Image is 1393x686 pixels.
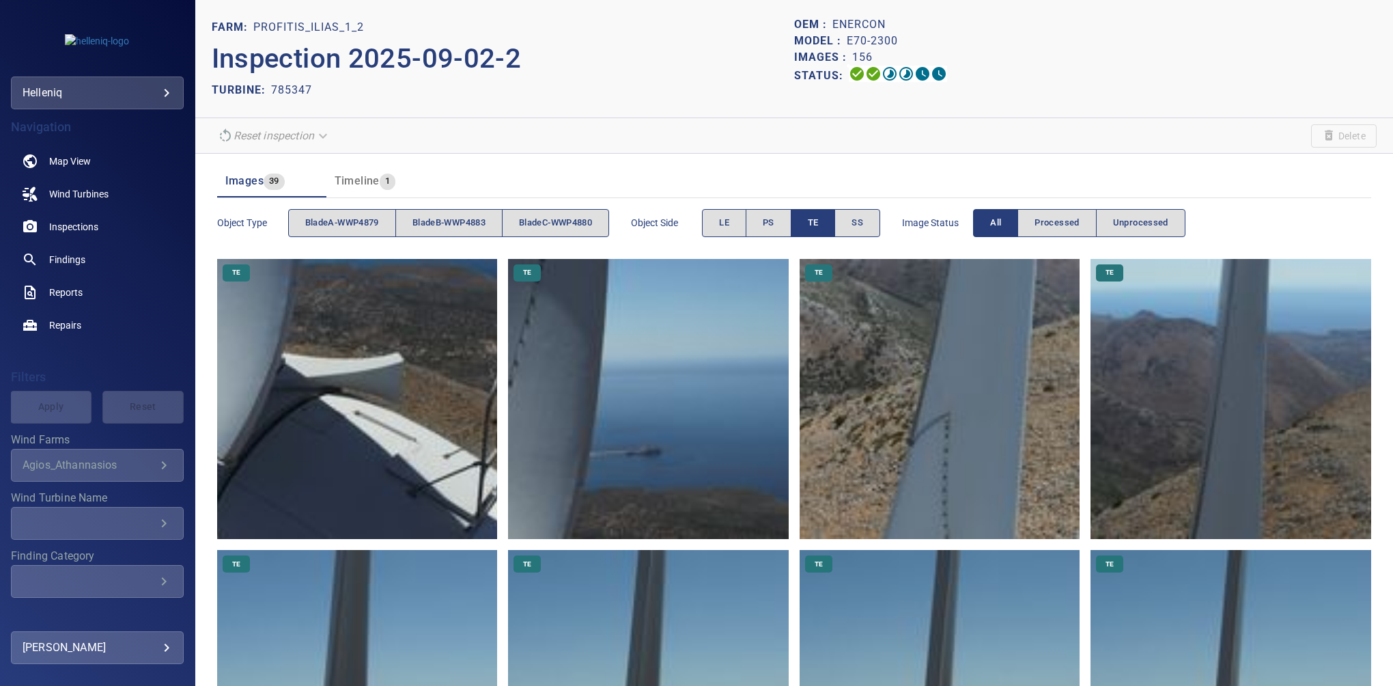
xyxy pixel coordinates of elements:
span: Wind Turbines [49,187,109,201]
a: findings noActive [11,243,184,276]
span: Reports [49,286,83,299]
span: TE [808,215,819,231]
svg: Data Formatted 100% [865,66,882,82]
div: Unable to reset the inspection due to your user permissions [212,124,336,148]
p: E70-2300 [847,33,898,49]
span: bladeB-WWP4883 [412,215,486,231]
div: Agios_Athannasios [23,458,156,471]
a: repairs noActive [11,309,184,342]
label: Finding Type [11,609,184,620]
div: Wind Turbine Name [11,507,184,540]
span: TE [806,268,831,277]
span: Object type [217,216,288,230]
span: Findings [49,253,85,266]
p: Images : [794,49,852,66]
span: Map View [49,154,91,168]
p: Enercon [832,16,886,33]
label: Wind Turbine Name [11,493,184,504]
a: reports noActive [11,276,184,309]
div: imageStatus [973,209,1185,237]
span: LE [719,215,729,231]
img: helleniq-logo [65,34,129,48]
span: Unprocessed [1113,215,1168,231]
div: Wind Farms [11,449,184,482]
svg: Uploading 100% [849,66,865,82]
span: Image Status [902,216,973,230]
button: LE [702,209,746,237]
p: Status: [794,66,849,85]
p: 156 [852,49,873,66]
span: TE [515,560,539,569]
span: Processed [1035,215,1079,231]
span: 1 [380,174,395,189]
div: helleniq [11,77,184,109]
button: bladeB-WWP4883 [395,209,503,237]
svg: Classification 0% [931,66,947,82]
span: TE [224,268,249,277]
span: All [990,215,1001,231]
h4: Navigation [11,120,184,134]
span: TE [1097,268,1122,277]
div: [PERSON_NAME] [23,637,172,659]
span: Repairs [49,318,81,332]
span: 39 [264,174,285,189]
a: windturbines noActive [11,178,184,210]
button: All [973,209,1018,237]
a: inspections noActive [11,210,184,243]
button: SS [834,209,880,237]
div: objectSide [702,209,880,237]
button: TE [791,209,836,237]
svg: Selecting 21% [882,66,898,82]
button: bladeA-WWP4879 [288,209,396,237]
div: Finding Category [11,565,184,598]
span: TE [806,560,831,569]
div: helleniq [23,82,172,104]
span: Images [225,174,264,187]
p: OEM : [794,16,832,33]
button: bladeC-WWP4880 [502,209,609,237]
a: map noActive [11,145,184,178]
span: bladeA-WWP4879 [305,215,379,231]
label: Finding Category [11,551,184,562]
span: Unable to delete the inspection due to your user permissions [1311,124,1377,148]
p: Profitis_Ilias_1_2 [253,19,364,36]
span: TE [1097,560,1122,569]
label: Wind Farms [11,435,184,445]
button: PS [746,209,791,237]
span: Object Side [631,216,702,230]
p: 785347 [271,82,312,98]
span: TE [224,560,249,569]
h4: Filters [11,370,184,384]
svg: Matching 0% [914,66,931,82]
p: FARM: [212,19,253,36]
p: TURBINE: [212,82,271,98]
p: Inspection 2025-09-02-2 [212,38,794,79]
span: SS [852,215,863,231]
span: bladeC-WWP4880 [519,215,592,231]
div: Reset inspection [212,124,336,148]
button: Unprocessed [1096,209,1185,237]
span: Timeline [335,174,380,187]
span: Inspections [49,220,98,234]
div: objectType [288,209,610,237]
p: Model : [794,33,847,49]
span: PS [763,215,774,231]
em: Reset inspection [234,129,314,142]
span: TE [515,268,539,277]
button: Processed [1017,209,1096,237]
svg: ML Processing 21% [898,66,914,82]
